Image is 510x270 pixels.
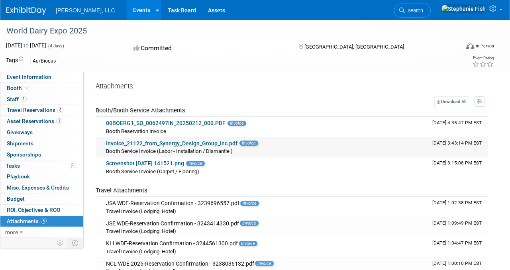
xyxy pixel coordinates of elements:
[240,201,259,206] span: Invoice
[21,96,27,102] span: 1
[432,120,482,125] span: Upload Timestamp
[186,161,205,166] span: Invoice
[7,85,31,91] span: Booth
[7,184,69,191] span: Misc. Expenses & Credits
[6,162,20,169] span: Tasks
[41,218,47,224] span: 8
[106,200,426,207] div: JSA WDE-Reservation Confirmation - 3239696557.pdf
[0,138,83,149] a: Shipments
[423,41,494,53] div: Event Format
[429,197,488,217] td: Upload Timestamp
[0,182,83,193] a: Misc. Expenses & Credits
[429,117,488,137] td: Upload Timestamp
[0,160,83,171] a: Tasks
[7,74,51,80] span: Event Information
[47,43,64,49] span: (4 days)
[5,229,18,235] span: more
[7,107,63,113] span: Travel Reservations
[7,196,25,202] span: Budget
[432,160,482,166] span: Upload Timestamp
[106,168,199,174] span: Booth Service Invoice (Carpet / Flooring)
[106,208,176,214] span: Travel Invoice (Lodging: Hotel)
[255,261,274,266] span: Invoice
[6,56,23,65] td: Tags
[7,173,30,180] span: Playbook
[106,248,176,254] span: Travel Invoice (Lodging: Hotel)
[106,148,233,154] span: Booth Service Invoice (Labor - Installation / Dismantle )
[0,72,83,82] a: Event Information
[0,227,83,238] a: more
[106,260,426,268] div: NCL WDE 2025-Reservation Confirmation - 3238036132.pdf
[429,157,488,177] td: Upload Timestamp
[429,237,488,257] td: Upload Timestamp
[432,240,482,246] span: Upload Timestamp
[106,240,426,247] div: KLI WDE-Reservation Confirmation - 3244561300.pdf
[432,140,482,146] span: Upload Timestamp
[432,200,482,205] span: Upload Timestamp
[7,96,27,102] span: Staff
[96,107,185,114] span: Booth/Booth Service Attachments
[7,129,33,135] span: Giveaways
[4,24,452,38] div: World Dairy Expo 2025
[0,149,83,160] a: Sponsorships
[67,238,84,248] td: Toggle Event Tabs
[475,43,494,49] div: In-Person
[432,220,482,226] span: Upload Timestamp
[405,8,423,14] span: Search
[434,96,469,107] a: Download All
[106,128,166,134] span: Booth Reservation Invoice
[7,218,47,224] span: Attachments
[22,42,30,49] span: to
[53,238,67,248] td: Personalize Event Tab Strip
[394,4,431,18] a: Search
[0,83,83,94] a: Booth
[7,207,60,213] span: ROI, Objectives & ROO
[304,44,404,50] span: [GEOGRAPHIC_DATA], [GEOGRAPHIC_DATA]
[472,56,494,60] div: Event Rating
[429,217,488,237] td: Upload Timestamp
[106,228,176,234] span: Travel Invoice (Lodging: Hotel)
[441,4,486,13] img: Stephanie Fish
[429,137,488,157] td: Upload Timestamp
[239,141,258,146] span: Invoice
[57,107,63,113] span: 6
[56,118,62,124] span: 1
[6,7,46,15] img: ExhibitDay
[30,57,58,65] div: Ag/Biogas
[131,41,286,55] div: Committed
[106,160,184,166] a: Screenshot [DATE] 141521.png
[96,187,147,194] span: Travel Attachments
[0,116,83,127] a: Asset Reservations1
[228,121,246,126] span: Invoice
[0,216,83,227] a: Attachments8
[96,82,488,92] div: Attachments:
[106,220,426,227] div: JSE WDE-Reservation Confirmation - 3243414330.pdf
[240,221,259,226] span: Invoice
[0,94,83,105] a: Staff1
[56,7,115,14] span: [PERSON_NAME], LLC
[0,171,83,182] a: Playbook
[7,151,41,158] span: Sponsorships
[25,86,29,90] i: Booth reservation complete
[106,120,226,126] a: 00BOERG1_SO_0062497IN_20250212_000.PDF
[239,241,257,246] span: Invoice
[0,194,83,204] a: Budget
[466,43,474,49] img: Format-Inperson.png
[6,42,46,49] span: [DATE] [DATE]
[0,127,83,138] a: Giveaways
[0,205,83,215] a: ROI, Objectives & ROO
[7,118,62,124] span: Asset Reservations
[7,140,33,147] span: Shipments
[432,260,482,266] span: Upload Timestamp
[106,140,237,147] a: Invoice_21122_from_Synergy_Design_Group_Inc.pdf
[0,105,83,115] a: Travel Reservations6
